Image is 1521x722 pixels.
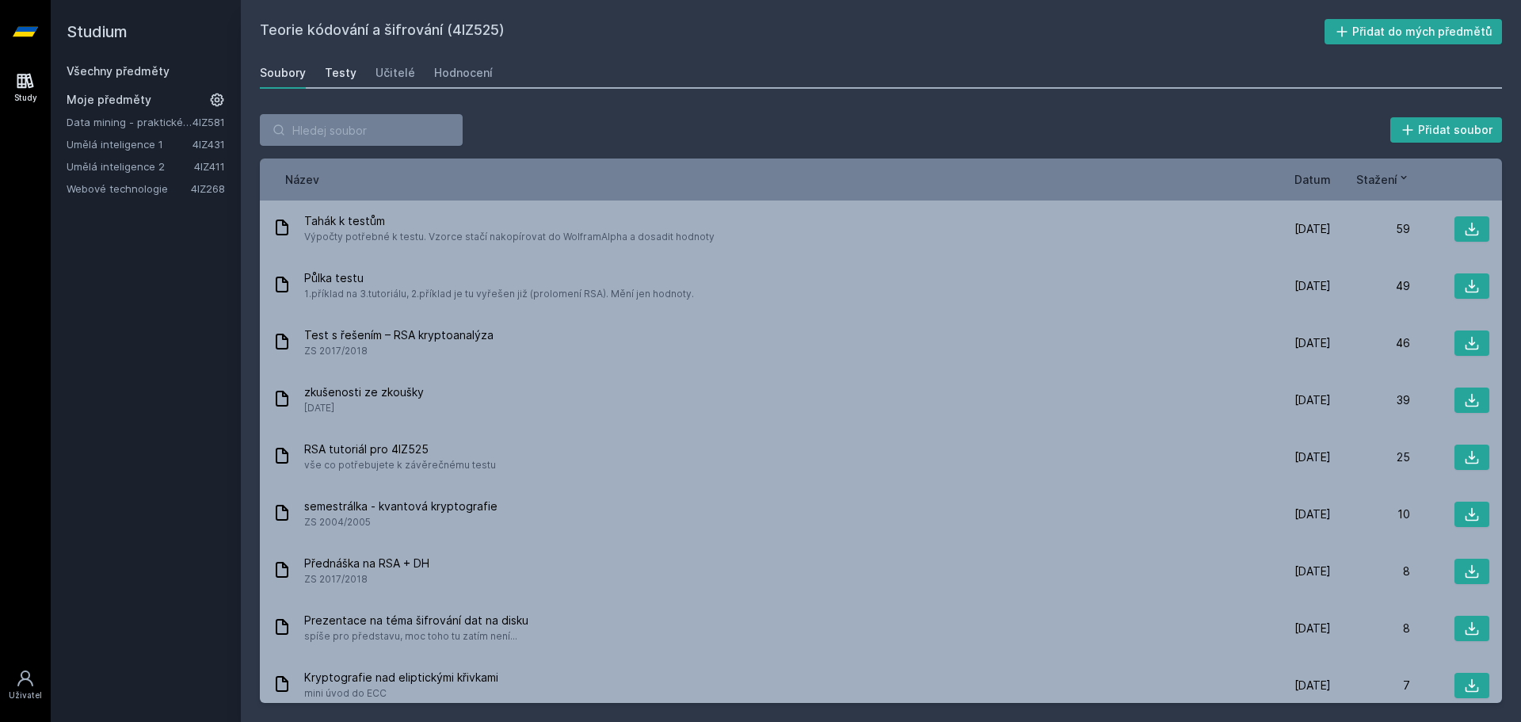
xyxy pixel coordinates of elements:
a: Data mining - praktické aplikace [67,114,193,130]
a: Všechny předměty [67,64,170,78]
a: Umělá inteligence 2 [67,159,194,174]
span: Tahák k testům [304,213,715,229]
div: 25 [1331,449,1410,465]
div: Study [14,92,37,104]
a: Hodnocení [434,57,493,89]
button: Název [285,171,319,188]
span: [DATE] [1294,621,1331,636]
a: Webové technologie [67,181,191,197]
span: zkušenosti ze zkoušky [304,384,424,400]
a: 4IZ268 [191,182,225,195]
span: ZS 2017/2018 [304,571,429,587]
span: spíše pro představu, moc toho tu zatím není... [304,628,528,644]
div: 8 [1331,621,1410,636]
a: 4IZ581 [193,116,225,128]
span: Kryptografie nad eliptickými křivkami [304,670,498,686]
span: [DATE] [1294,392,1331,408]
button: Datum [1294,171,1331,188]
span: Půlka testu [304,270,694,286]
span: Prezentace na téma šifrování dat na disku [304,613,528,628]
div: 39 [1331,392,1410,408]
span: [DATE] [1294,221,1331,237]
span: [DATE] [1294,563,1331,579]
div: Učitelé [375,65,415,81]
input: Hledej soubor [260,114,463,146]
span: [DATE] [1294,335,1331,351]
span: 1.příklad na 3.tutoriálu, 2.příklad je tu vyřešen již (prolomení RSA). Mění jen hodnoty. [304,286,694,302]
span: [DATE] [1294,678,1331,693]
a: Study [3,63,48,112]
div: Uživatel [9,690,42,701]
div: Soubory [260,65,306,81]
span: vše co potřebujete k závěrečnému testu [304,457,496,473]
a: Soubory [260,57,306,89]
div: 46 [1331,335,1410,351]
div: 10 [1331,506,1410,522]
span: [DATE] [304,400,424,416]
a: Uživatel [3,661,48,709]
span: ZS 2004/2005 [304,514,497,530]
a: 4IZ431 [193,138,225,151]
span: Výpočty potřebné k testu. Vzorce stačí nakopírovat do WolframAlpha a dosadit hodnoty [304,229,715,245]
button: Přidat soubor [1390,117,1503,143]
button: Přidat do mých předmětů [1325,19,1503,44]
span: semestrálka - kvantová kryptografie [304,499,497,514]
a: Testy [325,57,356,89]
span: Stažení [1356,171,1397,188]
span: [DATE] [1294,506,1331,522]
a: 4IZ411 [194,160,225,173]
span: [DATE] [1294,449,1331,465]
div: 49 [1331,278,1410,294]
span: ZS 2017/2018 [304,343,494,359]
span: RSA tutoriál pro 4IZ525 [304,441,496,457]
div: Testy [325,65,356,81]
div: 59 [1331,221,1410,237]
a: Umělá inteligence 1 [67,136,193,152]
span: Test s řešením – RSA kryptoanalýza [304,327,494,343]
h2: Teorie kódování a šifrování (4IZ525) [260,19,1325,44]
div: Hodnocení [434,65,493,81]
span: [DATE] [1294,278,1331,294]
span: Moje předměty [67,92,151,108]
div: 7 [1331,678,1410,693]
a: Učitelé [375,57,415,89]
button: Stažení [1356,171,1410,188]
div: 8 [1331,563,1410,579]
span: Přednáška na RSA + DH [304,556,429,571]
span: mini úvod do ECC [304,686,498,701]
